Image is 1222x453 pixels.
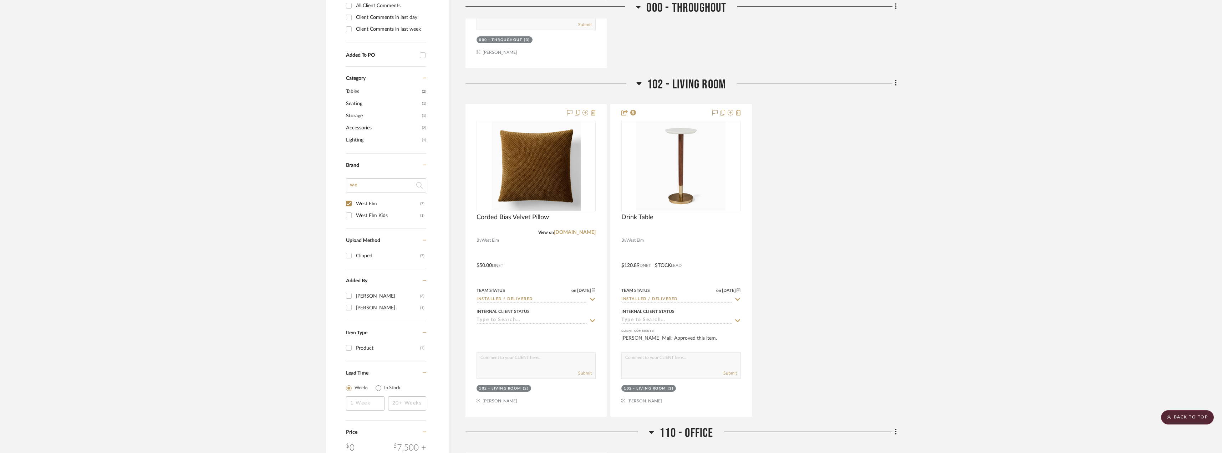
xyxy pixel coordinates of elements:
[346,330,367,335] span: Item Type
[420,302,424,314] div: (1)
[346,98,420,110] span: Seating
[477,237,482,244] span: By
[356,24,424,35] div: Client Comments in last week
[578,370,592,376] button: Submit
[422,122,426,134] span: (2)
[477,296,587,303] input: Type to Search…
[422,134,426,146] span: (1)
[346,52,416,58] div: Added To PO
[346,178,426,192] input: Search Brands
[538,230,554,235] span: View on
[576,288,592,293] span: [DATE]
[422,110,426,122] span: (1)
[346,238,380,243] span: Upload Method
[346,134,420,146] span: Lighting
[422,98,426,109] span: (1)
[420,250,424,262] div: (7)
[477,213,549,221] span: Corded Bias Velvet Pillow
[388,396,427,411] input: 20+ Weeks
[523,386,529,391] div: (2)
[356,302,420,314] div: [PERSON_NAME]
[721,288,737,293] span: [DATE]
[346,110,420,122] span: Storage
[477,317,587,324] input: Type to Search…
[621,317,732,324] input: Type to Search…
[477,308,530,315] div: Internal Client Status
[621,237,626,244] span: By
[636,122,725,211] img: Drink Table
[621,287,650,294] div: Team Status
[356,250,420,262] div: Clipped
[356,343,420,354] div: Product
[346,163,359,168] span: Brand
[420,198,424,210] div: (7)
[479,386,521,391] div: 102 - LIVING ROOM
[420,210,424,221] div: (1)
[660,426,713,441] span: 110 - OFFICE
[479,37,522,43] div: 000 - THROUGHOUT
[355,385,368,392] label: Weeks
[420,343,424,354] div: (7)
[1161,410,1214,424] scroll-to-top-button: BACK TO TOP
[356,210,420,221] div: West Elm Kids
[346,86,420,98] span: Tables
[422,86,426,97] span: (2)
[346,278,367,283] span: Added By
[723,370,737,376] button: Submit
[346,371,368,376] span: Lead Time
[356,198,420,210] div: West Elm
[626,237,644,244] span: West Elm
[571,288,576,293] span: on
[346,430,357,435] span: Price
[356,290,420,302] div: [PERSON_NAME]
[384,385,401,392] label: In Stock
[716,288,721,293] span: on
[621,213,653,221] span: Drink Table
[621,335,740,349] div: [PERSON_NAME] Mall: Approved this item.
[346,76,366,82] span: Category
[621,296,732,303] input: Type to Search…
[624,386,666,391] div: 102 - LIVING ROOM
[346,122,420,134] span: Accessories
[647,77,726,92] span: 102 - LIVING ROOM
[356,12,424,23] div: Client Comments in last day
[524,37,530,43] div: (3)
[477,287,505,294] div: Team Status
[621,308,674,315] div: Internal Client Status
[668,386,674,391] div: (1)
[482,237,499,244] span: West Elm
[578,21,592,28] button: Submit
[492,122,581,211] img: Corded Bias Velvet Pillow
[346,396,385,411] input: 1 Week
[554,230,596,235] a: [DOMAIN_NAME]
[420,290,424,302] div: (6)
